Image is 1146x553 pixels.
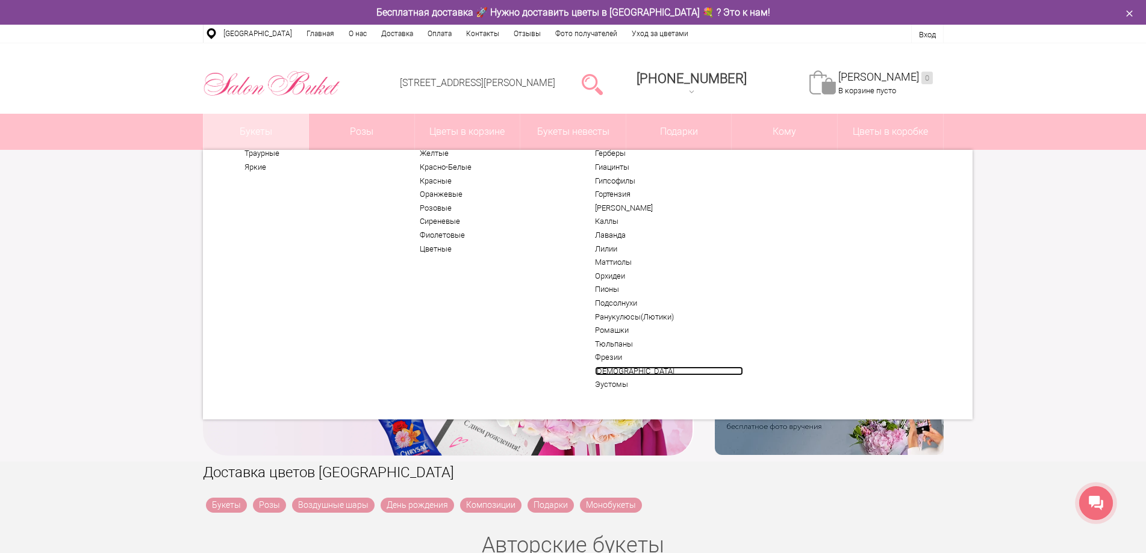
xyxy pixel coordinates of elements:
[624,25,696,43] a: Уход за цветами
[459,25,506,43] a: Контакты
[216,25,299,43] a: [GEOGRAPHIC_DATA]
[341,25,374,43] a: О нас
[595,217,743,226] a: Каллы
[420,230,568,240] a: Фиолетовые
[595,380,743,389] a: Эустомы
[595,326,743,335] a: Ромашки
[838,86,896,95] span: В корзине пусто
[506,25,548,43] a: Отзывы
[626,114,732,150] a: Подарки
[580,498,642,513] a: Монобукеты
[595,312,743,322] a: Ранукулюсы(Лютики)
[595,230,743,240] a: Лаванда
[595,149,743,158] a: Герберы
[520,114,626,150] a: Букеты невесты
[919,30,936,39] a: Вход
[420,217,568,226] a: Сиреневые
[420,25,459,43] a: Оплата
[528,498,574,513] a: Подарки
[299,25,341,43] a: Главная
[595,285,743,294] a: Пионы
[595,271,743,281] a: Орхидеи
[420,162,568,172] a: Красно-Белые
[203,68,341,99] img: Цветы Нижний Новгород
[292,498,375,513] a: Воздушные шары
[732,114,837,150] span: Кому
[253,498,286,513] a: Розы
[629,67,754,101] a: [PHONE_NUMBER]
[420,149,568,158] a: Желтые
[921,72,933,84] ins: 0
[595,339,743,349] a: Тюльпаны
[203,462,944,483] h1: Доставка цветов [GEOGRAPHIC_DATA]
[420,190,568,199] a: Оранжевые
[637,71,747,86] span: [PHONE_NUMBER]
[244,162,393,172] a: Яркие
[400,77,555,88] a: [STREET_ADDRESS][PERSON_NAME]
[595,176,743,186] a: Гипсофилы
[595,353,743,362] a: Фрезии
[244,149,393,158] a: Траурные
[838,70,933,84] a: [PERSON_NAME]
[548,25,624,43] a: Фото получателей
[420,176,568,186] a: Красные
[460,498,522,513] a: Композиции
[595,258,743,267] a: Маттиолы
[595,298,743,308] a: Подсолнухи
[309,114,414,150] a: Розы
[838,114,943,150] a: Цветы в коробке
[595,190,743,199] a: Гортензия
[420,203,568,213] a: Розовые
[204,114,309,150] a: Букеты
[595,162,743,172] a: Гиацинты
[194,6,953,19] div: Бесплатная доставка 🚀 Нужно доставить цветы в [GEOGRAPHIC_DATA] 💐 ? Это к нам!
[420,244,568,254] a: Цветные
[595,366,743,376] a: [DEMOGRAPHIC_DATA]
[415,114,520,150] a: Цветы в корзине
[374,25,420,43] a: Доставка
[595,203,743,213] a: [PERSON_NAME]
[206,498,247,513] a: Букеты
[381,498,454,513] a: День рождения
[595,244,743,254] a: Лилии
